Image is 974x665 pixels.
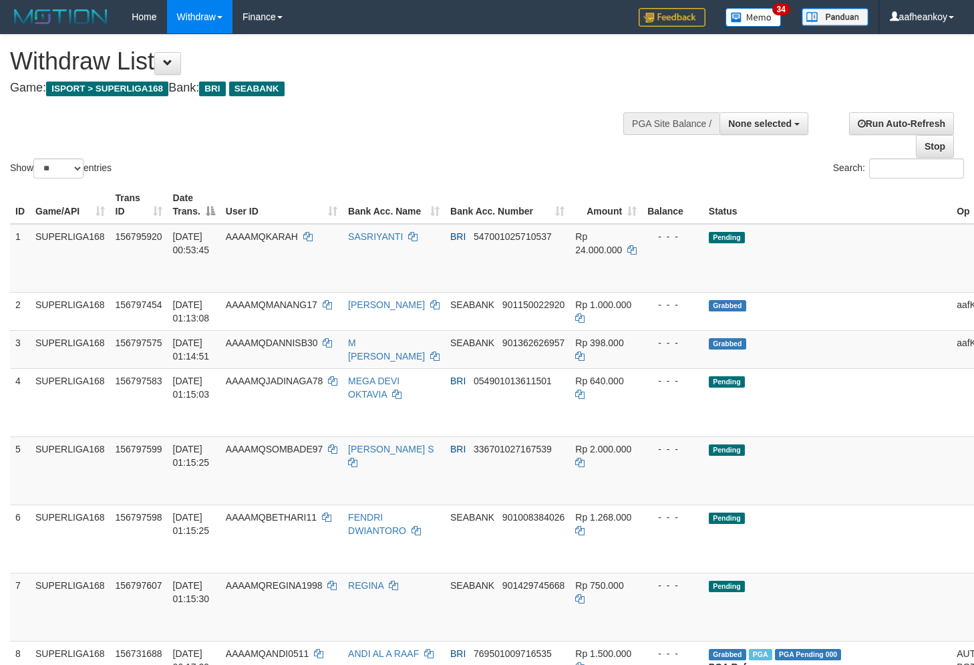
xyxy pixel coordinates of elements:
span: Grabbed [709,338,746,350]
span: Copy 054901013611501 to clipboard [474,376,552,386]
span: AAAAMQBETHARI11 [226,512,317,523]
span: Copy 769501009716535 to clipboard [474,648,552,659]
td: SUPERLIGA168 [30,505,110,573]
span: [DATE] 01:15:30 [173,580,210,604]
span: Rp 640.000 [575,376,623,386]
span: 34 [772,3,790,15]
span: [DATE] 01:13:08 [173,299,210,323]
span: Grabbed [709,649,746,660]
span: AAAAMQSOMBADE97 [226,444,323,454]
td: 5 [10,436,30,505]
span: [DATE] 01:14:51 [173,338,210,362]
a: Stop [916,135,954,158]
td: 7 [10,573,30,641]
span: Copy 336701027167539 to clipboard [474,444,552,454]
div: - - - [647,442,698,456]
span: AAAAMQMANANG17 [226,299,317,310]
span: Rp 1.500.000 [575,648,631,659]
a: M [PERSON_NAME] [348,338,425,362]
span: [DATE] 01:15:25 [173,444,210,468]
div: PGA Site Balance / [623,112,719,135]
span: Pending [709,581,745,592]
h4: Game: Bank: [10,82,636,95]
div: - - - [647,336,698,350]
span: Rp 2.000.000 [575,444,631,454]
td: 1 [10,224,30,293]
span: Rp 750.000 [575,580,623,591]
span: Copy 901429745668 to clipboard [502,580,564,591]
div: - - - [647,579,698,592]
span: Copy 547001025710537 to clipboard [474,231,552,242]
th: Status [703,186,951,224]
span: 156795920 [116,231,162,242]
td: SUPERLIGA168 [30,436,110,505]
span: SEABANK [229,82,285,96]
span: BRI [450,231,466,242]
label: Search: [833,158,964,178]
th: Trans ID: activate to sort column ascending [110,186,168,224]
span: Pending [709,232,745,243]
div: - - - [647,647,698,660]
span: AAAAMQANDI0511 [226,648,309,659]
th: Game/API: activate to sort column ascending [30,186,110,224]
span: 156797598 [116,512,162,523]
td: 2 [10,292,30,330]
div: - - - [647,374,698,388]
span: Marked by aafromsomean [749,649,772,660]
span: BRI [450,648,466,659]
h1: Withdraw List [10,48,636,75]
td: SUPERLIGA168 [30,573,110,641]
a: REGINA [348,580,383,591]
a: ANDI AL A RAAF [348,648,419,659]
span: SEABANK [450,580,494,591]
span: AAAAMQJADINAGA78 [226,376,323,386]
span: 156797575 [116,338,162,348]
span: AAAAMQDANNISB30 [226,338,318,348]
span: 156797607 [116,580,162,591]
span: SEABANK [450,299,494,310]
th: ID [10,186,30,224]
td: SUPERLIGA168 [30,330,110,368]
button: None selected [719,112,808,135]
img: panduan.png [802,8,868,26]
span: 156797599 [116,444,162,454]
span: Pending [709,513,745,524]
td: SUPERLIGA168 [30,224,110,293]
span: AAAAMQREGINA1998 [226,580,323,591]
th: Date Trans.: activate to sort column descending [168,186,220,224]
a: FENDRI DWIANTORO [348,512,406,536]
span: SEABANK [450,338,494,348]
span: Copy 901362626957 to clipboard [502,338,564,348]
span: [DATE] 01:15:03 [173,376,210,400]
img: MOTION_logo.png [10,7,112,27]
span: Rp 24.000.000 [575,231,622,255]
span: Copy 901150022920 to clipboard [502,299,564,310]
td: 3 [10,330,30,368]
span: Rp 1.268.000 [575,512,631,523]
span: Pending [709,444,745,456]
span: [DATE] 01:15:25 [173,512,210,536]
th: Amount: activate to sort column ascending [570,186,642,224]
img: Feedback.jpg [639,8,705,27]
select: Showentries [33,158,84,178]
span: ISPORT > SUPERLIGA168 [46,82,168,96]
img: Button%20Memo.svg [725,8,782,27]
span: 156797454 [116,299,162,310]
a: MEGA DEVI OKTAVIA [348,376,399,400]
th: Balance [642,186,703,224]
a: SASRIYANTI [348,231,403,242]
span: AAAAMQKARAH [226,231,298,242]
div: - - - [647,230,698,243]
a: [PERSON_NAME] [348,299,425,310]
div: - - - [647,298,698,311]
span: Copy 901008384026 to clipboard [502,512,564,523]
th: User ID: activate to sort column ascending [220,186,343,224]
td: 4 [10,368,30,436]
span: Rp 398.000 [575,338,623,348]
div: - - - [647,511,698,524]
span: None selected [728,118,792,129]
span: BRI [450,376,466,386]
span: SEABANK [450,512,494,523]
span: BRI [199,82,225,96]
span: Pending [709,376,745,388]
